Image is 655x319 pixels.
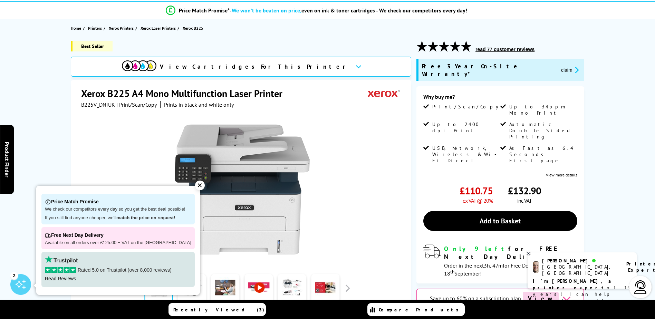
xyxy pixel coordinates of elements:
span: Order in the next for Free Delivery [DATE] 18 September! [444,262,558,277]
span: USB, Network, Wireless & Wi-Fi Direct [432,145,499,164]
span: View Cartridges For This Printer [160,63,350,70]
p: We check our competitors every day so you get the best deal possible! [45,206,191,212]
span: Xerox Printers [109,25,134,32]
a: Compare Products [367,303,465,316]
p: Price Match Promise [45,197,191,206]
span: Automatic Double Sided Printing [509,121,576,140]
div: 2 [10,272,18,279]
a: Recently Viewed (3) [168,303,266,316]
div: - even on ink & toner cartridges - We check our competitors every day! [230,7,467,14]
a: Xerox Laser Printers [141,25,177,32]
span: | Print/Scan/Copy [116,101,157,108]
span: Up to 2400 dpi Print [432,121,499,134]
img: cmyk-icon.svg [122,60,156,71]
span: 3h, 47m [484,262,503,269]
a: Read Reviews [45,276,76,281]
span: Print/Scan/Copy [432,104,503,110]
span: As Fast as 6.4 Seconds First page [509,145,576,164]
span: Up to 34ppm Mono Print [509,104,576,116]
div: ✕ [195,181,205,190]
img: user-headset-light.svg [634,280,647,294]
span: Price Match Promise* [179,7,230,14]
p: Available on all orders over £125.00 + VAT on the [GEOGRAPHIC_DATA] [45,240,191,246]
button: promo-description [559,66,581,74]
button: read 77 customer reviews [473,46,537,52]
img: Xerox [368,87,400,100]
p: Rated 5.0 on Trustpilot (over 8,000 reviews) [45,267,191,273]
h1: Xerox B225 A4 Mono Multifunction Laser Printer [81,87,289,100]
span: Only 9 left [444,245,508,253]
p: of 14 years! I can help you choose the right product [533,278,632,311]
span: View [523,292,559,305]
p: If you still find anyone cheaper, we'll [45,215,191,221]
img: trustpilot rating [45,255,78,263]
div: modal_delivery [423,245,577,277]
a: Add to Basket [423,211,577,231]
span: Printers [88,25,102,32]
a: Printers [88,25,104,32]
img: ashley-livechat.png [533,261,539,273]
a: Home [71,25,83,32]
div: [PERSON_NAME] [542,258,618,264]
i: Prints in black and white only [164,101,234,108]
span: Recently Viewed (3) [173,307,264,313]
span: £132.90 [508,184,541,197]
a: Xerox B225 [183,25,205,32]
div: Why buy me? [423,93,577,104]
a: Xerox Printers [109,25,135,32]
span: £110.75 [460,184,493,197]
a: View more details [546,172,577,177]
span: Product Finder [3,142,10,177]
strong: match the price on request! [116,215,175,220]
div: [GEOGRAPHIC_DATA], [GEOGRAPHIC_DATA] [542,264,618,276]
p: Free Next Day Delivery [45,231,191,240]
span: B225V_DNIUK [81,101,115,108]
span: Save up to 60% on a subscription plan [430,295,521,302]
span: Xerox Laser Printers [141,25,176,32]
span: We won’t be beaten on price, [232,7,301,14]
span: inc VAT [517,197,532,204]
img: Xerox B225 [174,122,310,257]
b: I'm [PERSON_NAME], a printer expert [533,278,613,291]
sup: th [450,269,454,275]
span: Free 3 Year On-Site Warranty* [422,62,556,78]
span: Compare Products [379,307,462,313]
span: Home [71,25,81,32]
span: Xerox B225 [183,25,203,32]
span: Best Seller [71,41,113,51]
span: ex VAT @ 20% [463,197,493,204]
img: stars-5.svg [45,267,76,273]
li: modal_Promise [55,4,579,17]
div: for FREE Next Day Delivery [444,245,577,261]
